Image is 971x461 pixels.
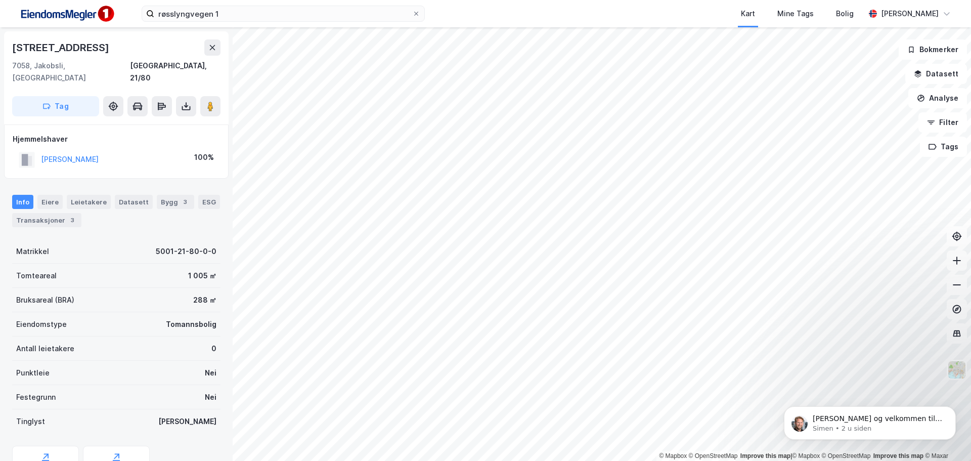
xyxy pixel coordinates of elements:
[16,3,117,25] img: F4PB6Px+NJ5v8B7XTbfpPpyloAAAAASUVORK5CYII=
[12,60,130,84] div: 7058, Jakobsli, [GEOGRAPHIC_DATA]
[16,415,45,428] div: Tinglyst
[130,60,220,84] div: [GEOGRAPHIC_DATA], 21/80
[188,270,216,282] div: 1 005 ㎡
[689,452,738,459] a: OpenStreetMap
[659,451,948,461] div: |
[193,294,216,306] div: 288 ㎡
[12,213,81,227] div: Transaksjoner
[822,452,871,459] a: OpenStreetMap
[777,8,814,20] div: Mine Tags
[741,8,755,20] div: Kart
[881,8,939,20] div: [PERSON_NAME]
[198,195,220,209] div: ESG
[37,195,63,209] div: Eiere
[908,88,967,108] button: Analyse
[194,151,214,163] div: 100%
[947,360,966,380] img: Z
[16,270,57,282] div: Tomteareal
[12,195,33,209] div: Info
[740,452,790,459] a: Improve this map
[659,452,687,459] a: Mapbox
[44,29,173,78] span: [PERSON_NAME] og velkommen til Newsec Maps, [PERSON_NAME] det er du lurer på så er det bare å ta ...
[16,245,49,258] div: Matrikkel
[918,112,967,133] button: Filter
[115,195,153,209] div: Datasett
[12,96,99,116] button: Tag
[67,195,111,209] div: Leietakere
[211,343,216,355] div: 0
[836,8,854,20] div: Bolig
[16,391,56,403] div: Festegrunn
[67,215,77,225] div: 3
[16,367,50,379] div: Punktleie
[154,6,412,21] input: Søk på adresse, matrikkel, gårdeiere, leietakere eller personer
[205,391,216,403] div: Nei
[12,39,111,56] div: [STREET_ADDRESS]
[166,318,216,330] div: Tomannsbolig
[13,133,220,145] div: Hjemmelshaver
[44,39,174,48] p: Message from Simen, sent 2 u siden
[180,197,190,207] div: 3
[157,195,194,209] div: Bygg
[205,367,216,379] div: Nei
[920,137,967,157] button: Tags
[899,39,967,60] button: Bokmerker
[158,415,216,428] div: [PERSON_NAME]
[16,294,74,306] div: Bruksareal (BRA)
[873,452,923,459] a: Improve this map
[905,64,967,84] button: Datasett
[16,343,74,355] div: Antall leietakere
[156,245,216,258] div: 5001-21-80-0-0
[16,318,67,330] div: Eiendomstype
[769,385,971,456] iframe: Intercom notifications melding
[792,452,820,459] a: Mapbox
